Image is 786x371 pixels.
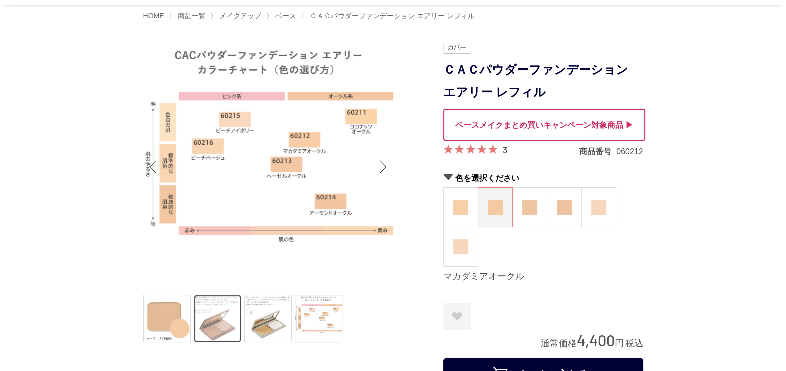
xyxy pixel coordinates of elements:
[616,146,643,157] dd: 060212
[443,303,471,330] a: お気に入りに登録する
[176,12,206,20] a: 商品一覧
[143,147,163,187] div: Previous slide
[443,42,470,54] img: カバー
[210,11,264,21] li: 〉
[478,187,513,227] dl: マカダミアオークル
[308,12,475,20] a: ＣＡＣパウダーファンデーション エアリー レフィル
[547,187,582,227] dl: アーモンドオークル
[217,12,261,20] a: メイクアップ
[615,338,624,348] span: 円
[625,338,643,348] span: 税込
[522,200,537,215] img: ヘーゼルオークル
[143,42,393,292] img: ＣＡＣパウダーファンデーション エアリー レフィル マカダミアオークル
[443,59,643,104] h1: ＣＡＣパウダーファンデーション エアリー レフィル
[273,12,296,20] a: ベース
[582,188,616,227] a: ピーチアイボリー
[557,200,572,215] img: アーモンドオークル
[579,146,616,157] dt: 商品番号
[443,173,643,183] h2: 色を選択ください
[541,338,577,348] span: 通常価格
[219,12,261,20] span: メイクアップ
[453,200,468,215] img: ココナッツオークル
[547,188,581,227] a: アーモンドオークル
[488,200,503,215] img: マカダミアオークル
[581,187,616,227] dl: ピーチアイボリー
[591,200,606,215] img: ピーチアイボリー
[443,187,478,227] dl: ココナッツオークル
[512,187,547,227] dl: ヘーゼルオークル
[373,147,393,187] div: Next slide
[443,271,643,283] div: マカダミアオークル
[513,188,547,227] a: ヘーゼルオークル
[301,11,477,21] li: 〉
[444,227,478,266] a: ピーチベージュ
[453,239,468,254] img: ピーチベージュ
[266,11,299,21] li: 〉
[577,331,615,349] span: 4,400
[310,12,475,20] span: ＣＡＣパウダーファンデーション エアリー レフィル
[503,144,507,155] a: 3
[143,12,164,20] a: HOME
[169,11,208,21] li: 〉
[443,227,478,267] dl: ピーチベージュ
[178,12,206,20] span: 商品一覧
[275,12,296,20] span: ベース
[444,188,478,227] a: ココナッツオークル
